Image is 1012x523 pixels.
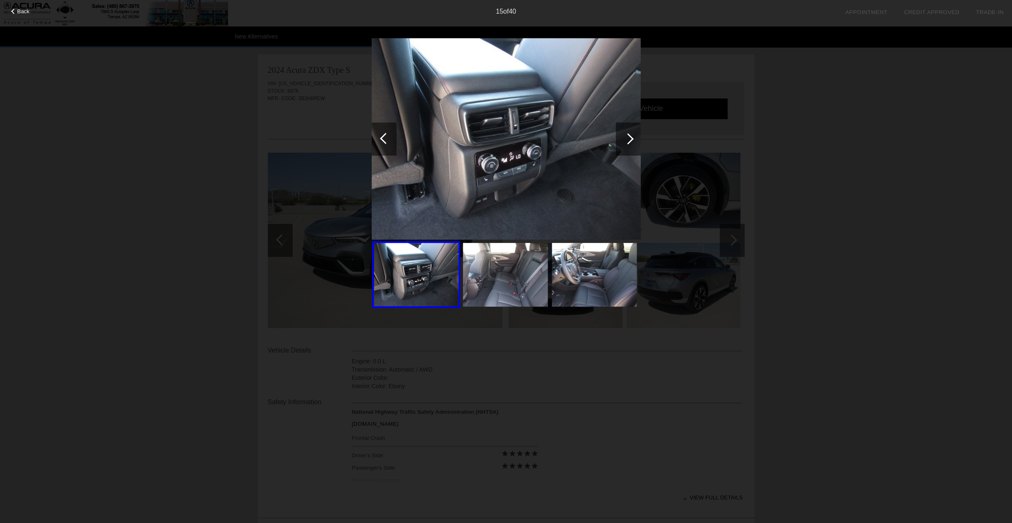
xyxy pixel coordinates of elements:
a: Appointment [845,9,887,15]
img: 16.jpg [463,243,548,307]
span: Back [17,8,30,14]
img: 17.jpg [552,243,637,307]
a: Credit Approved [904,9,959,15]
span: 40 [509,8,516,15]
span: 15 [496,8,503,15]
a: Trade-In [976,9,1004,15]
img: 15.jpg [372,38,641,240]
